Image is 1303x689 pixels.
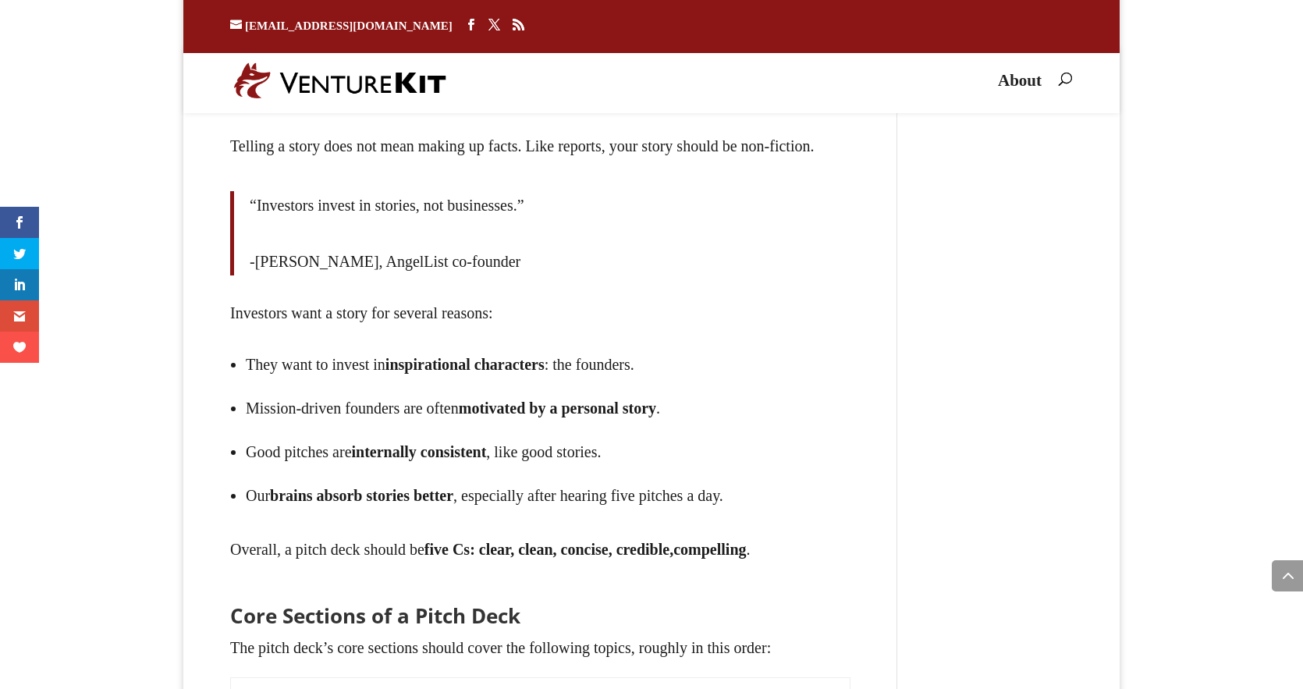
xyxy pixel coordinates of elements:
[352,443,487,460] strong: internally consistent
[459,400,656,417] strong: motivated by a personal story
[270,487,453,504] strong: brains absorb stories better
[230,20,453,32] a: [EMAIL_ADDRESS][DOMAIN_NAME]
[250,191,850,219] p: “Investors invest in stories, not businesses.”
[246,343,850,386] li: They want to invest in : the founders.
[998,75,1042,101] a: About
[424,541,673,558] strong: five Cs: clear, clean, concise, credible,
[246,474,850,517] li: Our , especially after hearing five pitches a day.
[234,62,446,98] img: VentureKit
[230,132,850,563] div: Telling a story does not mean making up facts. Like reports, your story should be non-fiction.
[673,541,746,558] strong: compelling
[250,253,520,270] span: -[PERSON_NAME], AngelList co-founder
[230,299,850,343] p: Investors want a story for several reasons:
[246,386,850,430] li: Mission-driven founders are often .
[230,535,850,563] p: Overall, a pitch deck should be .
[246,430,850,474] li: Good pitches are , like good stories.
[385,356,545,373] strong: inspirational characters
[230,634,850,677] p: The pitch deck’s core sections should cover the following topics, roughly in this order:
[230,606,850,634] h2: Core Sections of a Pitch Deck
